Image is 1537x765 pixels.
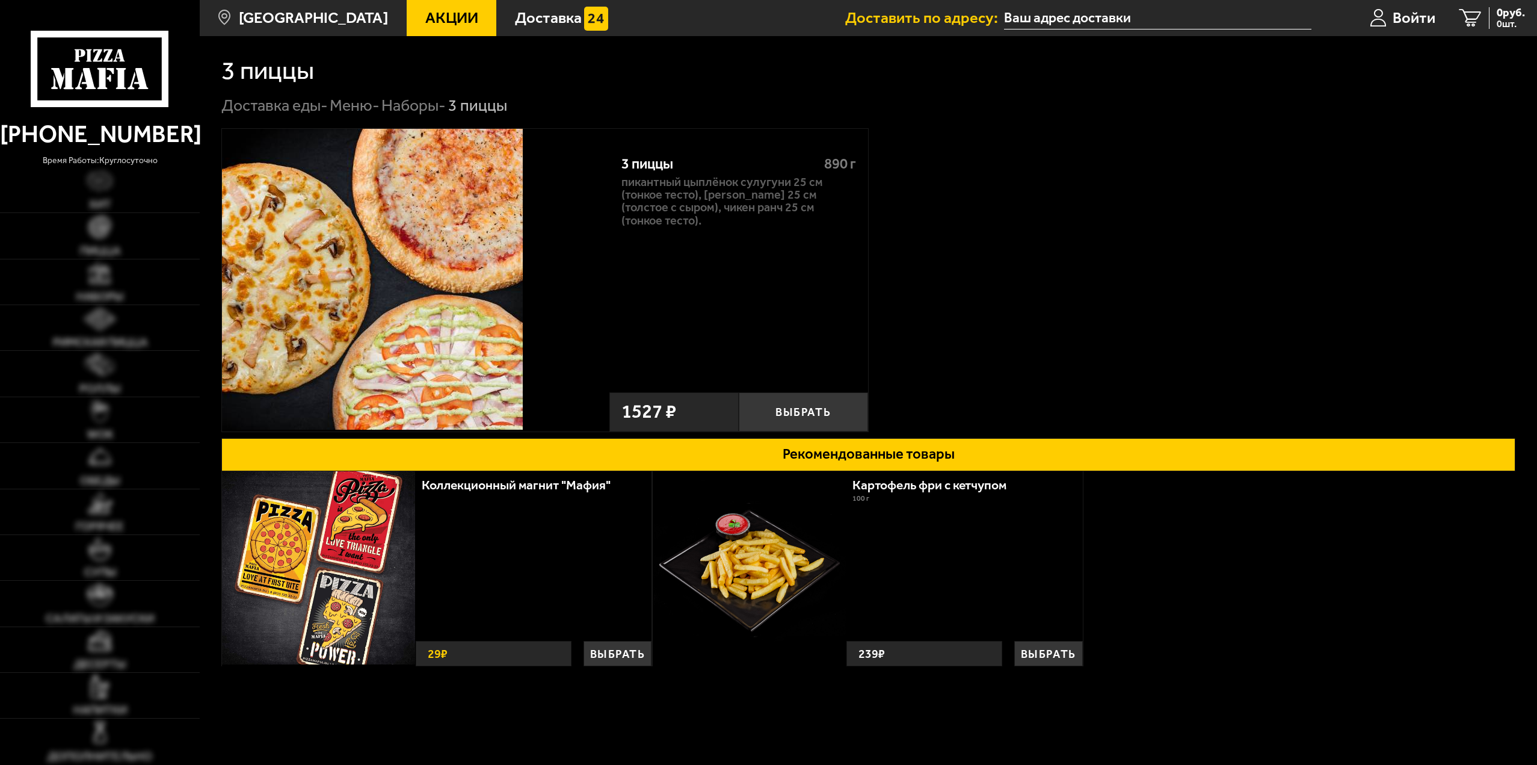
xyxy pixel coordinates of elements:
span: Горячее [76,521,124,532]
span: Роллы [79,383,120,394]
strong: 239 ₽ [855,642,888,666]
a: 3 пиццы [222,129,609,432]
span: Римская пицца [53,336,147,348]
span: Напитки [73,704,127,716]
span: Десерты [74,658,126,670]
span: [GEOGRAPHIC_DATA] [239,10,388,26]
span: Доставка [515,10,582,26]
button: Выбрать [584,641,652,666]
p: Пикантный цыплёнок сулугуни 25 см (тонкое тесто), [PERSON_NAME] 25 см (толстое с сыром), Чикен Ра... [621,176,856,227]
input: Ваш адрес доставки [1004,7,1311,29]
span: Наборы [76,291,123,302]
button: Выбрать [739,392,868,432]
strong: 29 ₽ [425,642,451,666]
span: Доставить по адресу: [845,10,1004,26]
span: 100 г [852,494,869,503]
span: Хит [89,199,111,210]
button: Выбрать [1014,641,1083,666]
span: Салаты и закуски [46,613,154,624]
img: 3 пиццы [222,129,523,430]
h1: 3 пиццы [221,58,314,84]
span: 890 г [824,155,856,172]
div: 3 пиццы [621,155,812,173]
a: Доставка еды- [221,96,328,115]
span: Дополнительно [48,751,152,762]
span: Обеды [80,475,120,486]
a: Наборы- [381,96,446,115]
span: Супы [84,566,116,578]
div: 3 пиццы [448,95,507,116]
span: WOK [87,429,113,440]
span: 0 шт. [1497,19,1525,29]
img: 15daf4d41897b9f0e9f617042186c801.svg [584,7,608,31]
span: 0 руб. [1497,7,1525,19]
span: 1527 ₽ [621,402,676,421]
span: Акции [425,10,478,26]
a: Картофель фри с кетчупом [852,477,1023,492]
span: Пицца [80,245,120,256]
a: Меню- [330,96,380,115]
a: Коллекционный магнит "Мафия" [422,477,627,492]
span: Войти [1393,10,1435,26]
button: Рекомендованные товары [221,438,1515,471]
